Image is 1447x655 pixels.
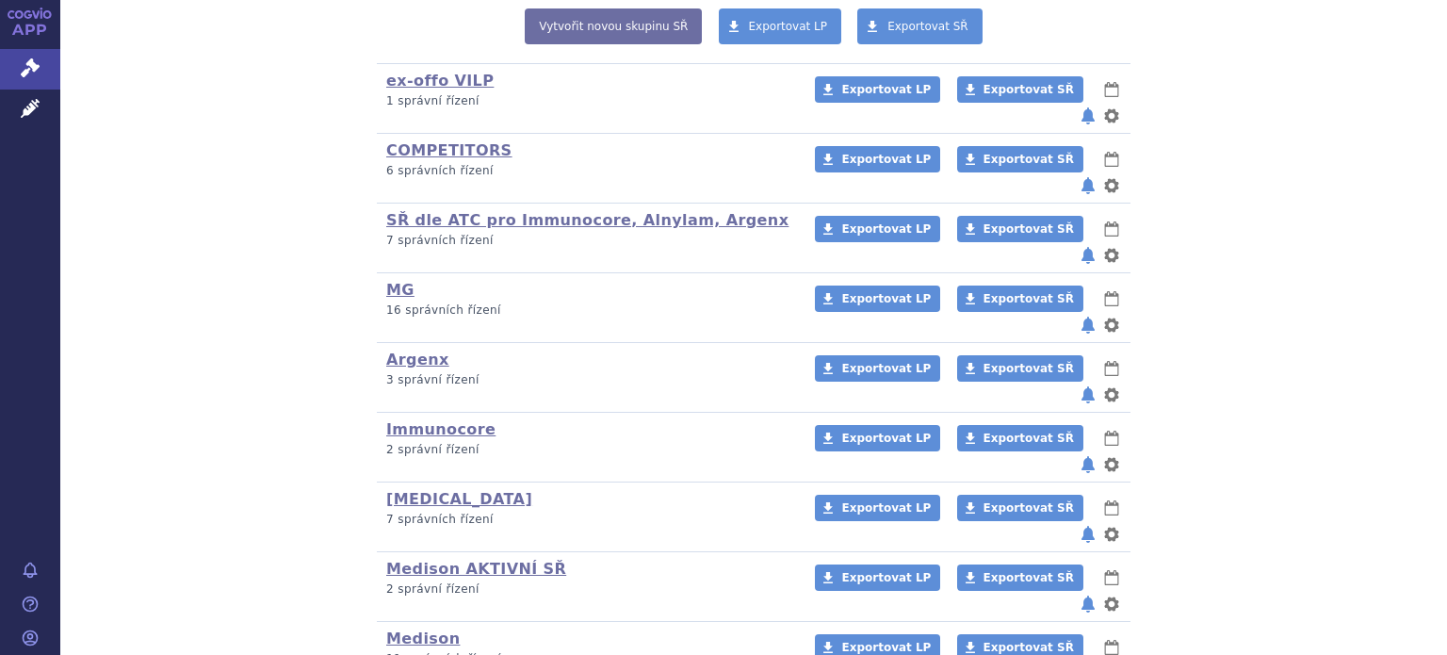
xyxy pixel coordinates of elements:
[857,8,983,44] a: Exportovat SŘ
[815,286,940,312] a: Exportovat LP
[386,490,532,508] a: [MEDICAL_DATA]
[841,292,931,305] span: Exportovat LP
[957,565,1083,591] a: Exportovat SŘ
[1079,314,1097,336] button: notifikace
[815,76,940,103] a: Exportovat LP
[815,146,940,172] a: Exportovat LP
[386,303,790,319] p: 16 správních řízení
[1102,566,1121,589] button: lhůty
[386,351,449,368] a: Argenx
[386,581,790,598] p: 2 správní řízení
[957,495,1083,521] a: Exportovat SŘ
[841,571,931,584] span: Exportovat LP
[957,146,1083,172] a: Exportovat SŘ
[841,362,931,375] span: Exportovat LP
[719,8,842,44] a: Exportovat LP
[386,560,566,578] a: Medison AKTIVNÍ SŘ
[386,281,415,299] a: MG
[1079,593,1097,615] button: notifikace
[525,8,702,44] a: Vytvořit novou skupinu SŘ
[1102,287,1121,310] button: lhůty
[1079,174,1097,197] button: notifikace
[984,362,1074,375] span: Exportovat SŘ
[1079,244,1097,267] button: notifikace
[957,286,1083,312] a: Exportovat SŘ
[1102,105,1121,127] button: nastavení
[815,355,940,382] a: Exportovat LP
[984,292,1074,305] span: Exportovat SŘ
[957,355,1083,382] a: Exportovat SŘ
[841,641,931,654] span: Exportovat LP
[386,512,790,528] p: 7 správních řízení
[957,76,1083,103] a: Exportovat SŘ
[1079,105,1097,127] button: notifikace
[1102,244,1121,267] button: nastavení
[1102,593,1121,615] button: nastavení
[1102,78,1121,101] button: lhůty
[1079,523,1097,546] button: notifikace
[386,72,494,90] a: ex-offo VILP
[984,432,1074,445] span: Exportovat SŘ
[1102,523,1121,546] button: nastavení
[815,425,940,451] a: Exportovat LP
[386,211,789,229] a: SŘ dle ATC pro Immunocore, Alnylam, Argenx
[815,565,940,591] a: Exportovat LP
[957,425,1083,451] a: Exportovat SŘ
[1102,357,1121,380] button: lhůty
[1102,314,1121,336] button: nastavení
[386,442,790,458] p: 2 správní řízení
[386,372,790,388] p: 3 správní řízení
[984,571,1074,584] span: Exportovat SŘ
[386,141,512,159] a: COMPETITORS
[984,222,1074,236] span: Exportovat SŘ
[841,222,931,236] span: Exportovat LP
[815,216,940,242] a: Exportovat LP
[841,501,931,515] span: Exportovat LP
[984,641,1074,654] span: Exportovat SŘ
[841,432,931,445] span: Exportovat LP
[957,216,1083,242] a: Exportovat SŘ
[1102,148,1121,171] button: lhůty
[841,83,931,96] span: Exportovat LP
[841,153,931,166] span: Exportovat LP
[1102,453,1121,476] button: nastavení
[749,20,828,33] span: Exportovat LP
[815,495,940,521] a: Exportovat LP
[386,630,460,647] a: Medison
[386,163,790,179] p: 6 správních řízení
[887,20,968,33] span: Exportovat SŘ
[1079,453,1097,476] button: notifikace
[1102,174,1121,197] button: nastavení
[1079,384,1097,406] button: notifikace
[984,83,1074,96] span: Exportovat SŘ
[1102,427,1121,450] button: lhůty
[386,93,790,109] p: 1 správní řízení
[386,420,496,438] a: Immunocore
[984,153,1074,166] span: Exportovat SŘ
[1102,497,1121,519] button: lhůty
[1102,384,1121,406] button: nastavení
[984,501,1074,515] span: Exportovat SŘ
[386,233,790,249] p: 7 správních řízení
[1102,218,1121,240] button: lhůty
